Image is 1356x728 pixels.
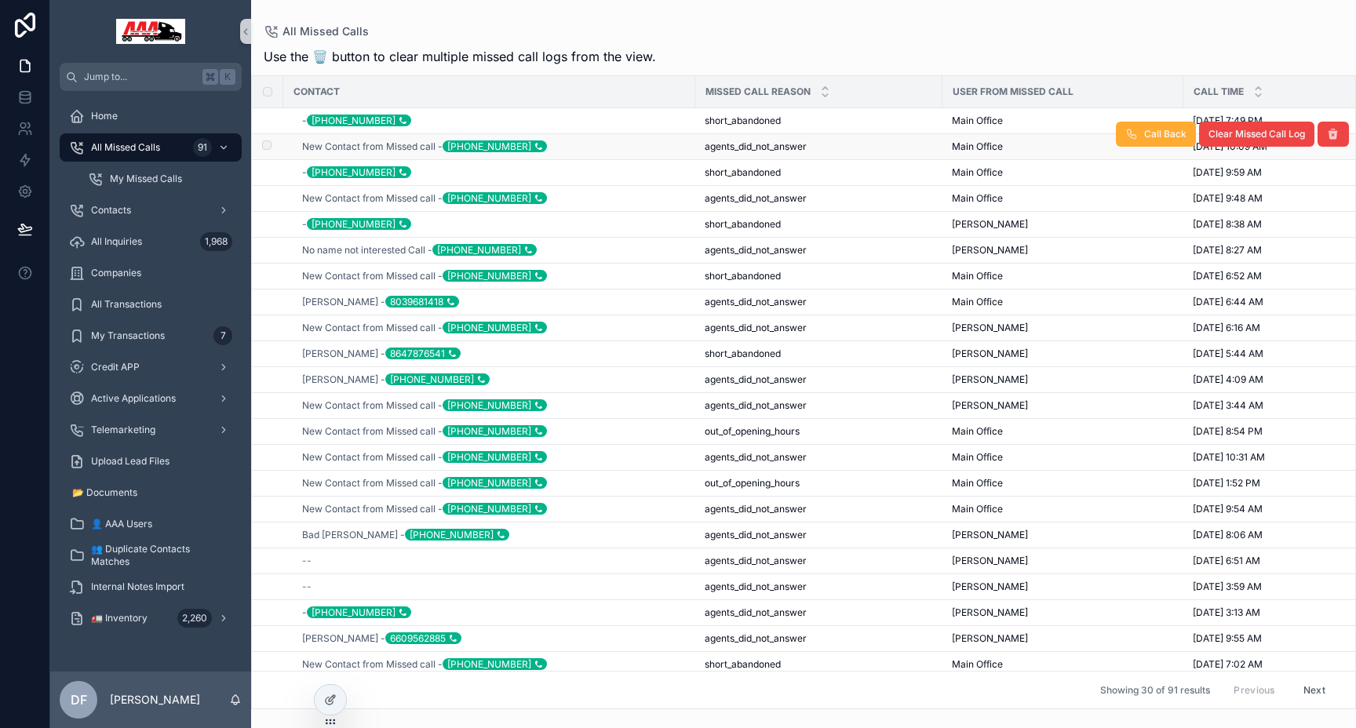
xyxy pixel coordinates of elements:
[302,632,461,645] span: [PERSON_NAME] -
[302,373,490,386] span: [PERSON_NAME] -
[1144,128,1186,140] span: Call Back
[705,555,807,567] span: agents_did_not_answer
[1194,86,1244,98] span: Call Time
[443,658,547,670] div: [PHONE_NUMBER]
[60,447,242,475] a: Upload Lead Files
[432,244,537,256] div: [PHONE_NUMBER]
[1193,115,1263,127] span: [DATE] 7:49 PM
[213,326,232,345] div: 7
[952,658,1003,671] span: Main Office
[705,399,807,412] span: agents_did_not_answer
[443,322,547,333] div: [PHONE_NUMBER]
[60,196,242,224] a: Contacts
[705,658,781,671] span: short_abandoned
[705,581,807,593] span: agents_did_not_answer
[302,218,411,231] a: -[PHONE_NUMBER]
[705,425,800,438] span: out_of_opening_hours
[1193,218,1262,231] span: [DATE] 8:38 AM
[91,455,169,468] span: Upload Lead Files
[1199,122,1314,147] button: Clear Missed Call Log
[193,138,212,157] div: 91
[705,632,807,645] span: agents_did_not_answer
[952,192,1003,205] span: Main Office
[952,140,1003,153] span: Main Office
[952,581,1028,593] span: [PERSON_NAME]
[705,244,807,257] span: agents_did_not_answer
[705,373,807,386] span: agents_did_not_answer
[50,91,251,653] div: scrollable content
[705,296,807,308] span: agents_did_not_answer
[302,425,547,438] span: New Contact from Missed call -
[952,503,1003,515] span: Main Office
[385,348,461,359] div: 8647876541
[705,477,800,490] span: out_of_opening_hours
[60,133,242,162] a: All Missed Calls91
[302,373,490,386] a: [PERSON_NAME] -[PHONE_NUMBER]
[1193,373,1263,386] span: [DATE] 4:09 AM
[953,86,1073,98] span: User from Missed Call
[302,477,547,490] span: New Contact from Missed call -
[1193,632,1262,645] span: [DATE] 9:55 AM
[91,581,184,593] span: Internal Notes Import
[91,110,118,122] span: Home
[302,140,547,153] span: New Contact from Missed call -
[443,451,547,463] div: [PHONE_NUMBER]
[307,166,411,178] div: [PHONE_NUMBER]
[302,606,411,619] span: -
[302,192,547,205] span: New Contact from Missed call -
[91,204,131,217] span: Contacts
[952,296,1003,308] span: Main Office
[91,267,141,279] span: Companies
[91,329,165,342] span: My Transactions
[1193,477,1260,490] span: [DATE] 1:52 PM
[1116,122,1196,147] button: Call Back
[1193,529,1263,541] span: [DATE] 8:06 AM
[302,503,547,515] span: New Contact from Missed call -
[443,270,547,282] div: [PHONE_NUMBER]
[1100,684,1210,697] span: Showing 30 of 91 results
[116,19,185,44] img: App logo
[952,606,1028,619] span: [PERSON_NAME]
[84,71,196,83] span: Jump to...
[302,581,312,593] span: --
[302,503,547,515] a: New Contact from Missed call -[PHONE_NUMBER]
[1193,555,1260,567] span: [DATE] 6:51 AM
[302,218,411,231] span: -
[443,192,547,204] div: [PHONE_NUMBER]
[1193,192,1263,205] span: [DATE] 9:48 AM
[307,218,411,230] div: [PHONE_NUMBER]
[60,353,242,381] a: Credit APP
[705,270,781,282] span: short_abandoned
[302,296,459,308] a: [PERSON_NAME] -8039681418
[60,63,242,91] button: Jump to...K
[60,322,242,350] a: My Transactions7
[302,399,547,412] span: New Contact from Missed call -
[60,102,242,130] a: Home
[302,529,509,541] span: Bad [PERSON_NAME] -
[302,140,547,153] a: New Contact from Missed call -[PHONE_NUMBER]
[110,692,200,708] p: [PERSON_NAME]
[302,244,537,257] span: No name not interested Call -
[952,451,1003,464] span: Main Office
[1193,322,1260,334] span: [DATE] 6:16 AM
[385,373,490,385] div: [PHONE_NUMBER]
[952,399,1028,412] span: [PERSON_NAME]
[91,518,152,530] span: 👤 AAA Users
[952,218,1028,231] span: [PERSON_NAME]
[705,192,807,205] span: agents_did_not_answer
[705,348,781,360] span: short_abandoned
[443,477,547,489] div: [PHONE_NUMBER]
[1292,678,1336,702] button: Next
[302,322,547,334] a: New Contact from Missed call -[PHONE_NUMBER]
[302,322,547,334] span: New Contact from Missed call -
[302,192,547,205] a: New Contact from Missed call -[PHONE_NUMBER]
[302,451,547,464] span: New Contact from Missed call -
[443,399,547,411] div: [PHONE_NUMBER]
[302,529,509,541] a: Bad [PERSON_NAME] -[PHONE_NUMBER]
[302,658,547,671] span: New Contact from Missed call -
[443,425,547,437] div: [PHONE_NUMBER]
[1193,606,1260,619] span: [DATE] 3:13 AM
[72,486,137,499] span: 📂 Documents
[952,166,1003,179] span: Main Office
[1193,581,1262,593] span: [DATE] 3:59 AM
